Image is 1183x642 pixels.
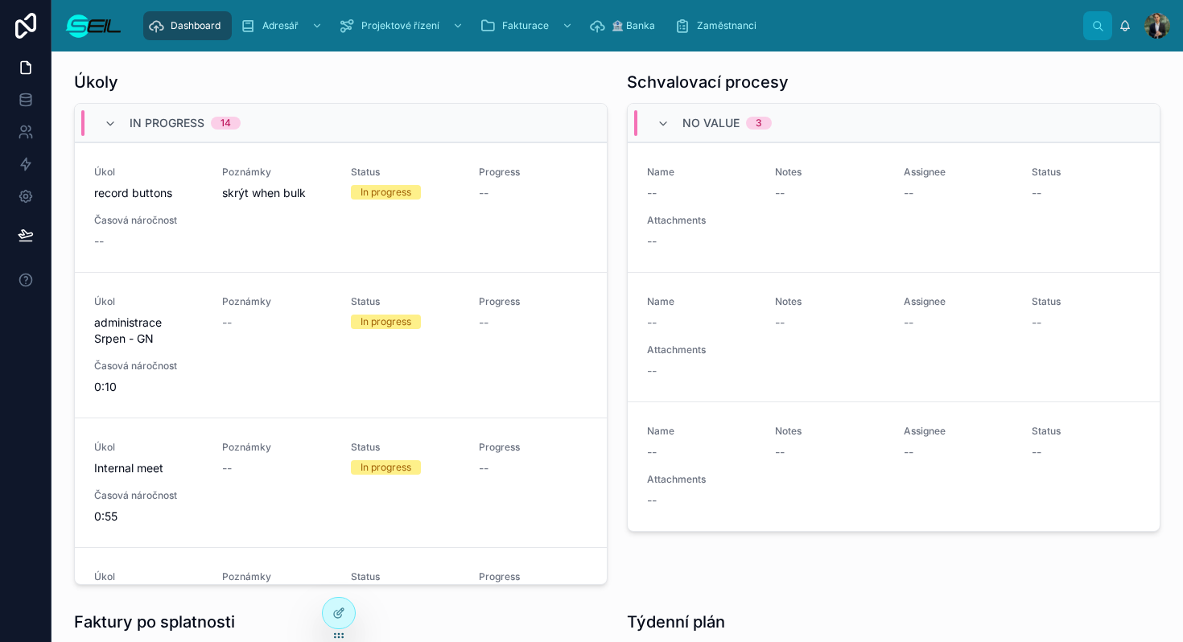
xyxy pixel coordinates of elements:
span: Attachments [647,214,756,227]
span: -- [647,233,657,249]
span: -- [647,185,657,201]
span: Úkol [94,570,203,583]
div: 3 [756,117,762,130]
a: Zaměstnanci [670,11,768,40]
span: Status [351,441,460,454]
span: Internal meet [94,460,203,476]
span: Úkol [94,295,203,308]
span: Poznámky [222,441,331,454]
a: ÚkolInternal meetPoznámky--StatusIn progressProgress--Časová náročnost0:55 [75,418,607,547]
span: -- [1032,315,1041,331]
span: Progress [479,295,587,308]
span: Poznámky [222,570,331,583]
span: Attachments [647,473,756,486]
span: Fakturace [502,19,549,32]
span: No value [682,115,740,131]
span: Úkol [94,166,203,179]
a: Fakturace [475,11,581,40]
h1: Týdenní plán [627,611,725,633]
span: Progress [479,441,587,454]
span: Progress [479,166,587,179]
h1: Faktury po splatnosti [74,611,235,633]
span: -- [904,315,913,331]
span: -- [775,185,785,201]
span: Status [351,570,460,583]
span: -- [647,492,657,508]
div: In progress [361,315,411,329]
span: -- [647,363,657,379]
span: -- [904,185,913,201]
div: scrollable content [135,8,1083,43]
h1: Úkoly [74,71,118,93]
span: Časová náročnost [94,214,203,227]
span: -- [222,460,232,476]
a: Úkolrecord buttonsPoznámkyskrýt when bulkStatusIn progressProgress--Časová náročnost-- [75,142,607,272]
span: Notes [775,295,884,308]
span: Status [1032,166,1140,179]
span: -- [1032,444,1041,460]
span: Assignee [904,295,1012,308]
span: Poznámky [222,166,331,179]
span: -- [94,233,104,249]
span: Status [351,166,460,179]
span: -- [479,315,488,331]
span: -- [647,315,657,331]
span: Úkol [94,441,203,454]
span: Name [647,425,756,438]
span: -- [222,315,232,331]
span: Attachments [647,344,756,356]
h1: Schvalovací procesy [627,71,789,93]
span: -- [647,444,657,460]
span: administrace Srpen - GN [94,315,203,347]
span: Notes [775,166,884,179]
div: In progress [361,185,411,200]
span: Progress [479,570,587,583]
span: In progress [130,115,204,131]
img: App logo [64,13,122,39]
span: 0:55 [94,508,203,525]
span: -- [479,460,488,476]
span: Dashboard [171,19,221,32]
a: Adresář [235,11,331,40]
span: Zaměstnanci [697,19,756,32]
a: Dashboard [143,11,232,40]
span: -- [479,185,488,201]
span: skrýt when bulk [222,185,331,201]
span: Assignee [904,425,1012,438]
span: Poznámky [222,295,331,308]
span: Časová náročnost [94,360,203,372]
span: Assignee [904,166,1012,179]
span: 0:10 [94,379,203,395]
span: Notes [775,425,884,438]
span: -- [904,444,913,460]
div: 14 [221,117,231,130]
span: -- [775,444,785,460]
a: 🏦 Banka [584,11,666,40]
span: Projektové řízení [361,19,439,32]
span: Status [351,295,460,308]
a: Úkoladministrace Srpen - GNPoznámky--StatusIn progressProgress--Časová náročnost0:10 [75,272,607,418]
span: -- [775,315,785,331]
span: Name [647,166,756,179]
span: Adresář [262,19,299,32]
div: In progress [361,460,411,475]
span: Status [1032,425,1140,438]
span: record buttons [94,185,203,201]
a: Projektové řízení [334,11,472,40]
span: -- [1032,185,1041,201]
span: Status [1032,295,1140,308]
span: Časová náročnost [94,489,203,502]
span: Name [647,295,756,308]
span: 🏦 Banka [612,19,655,32]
